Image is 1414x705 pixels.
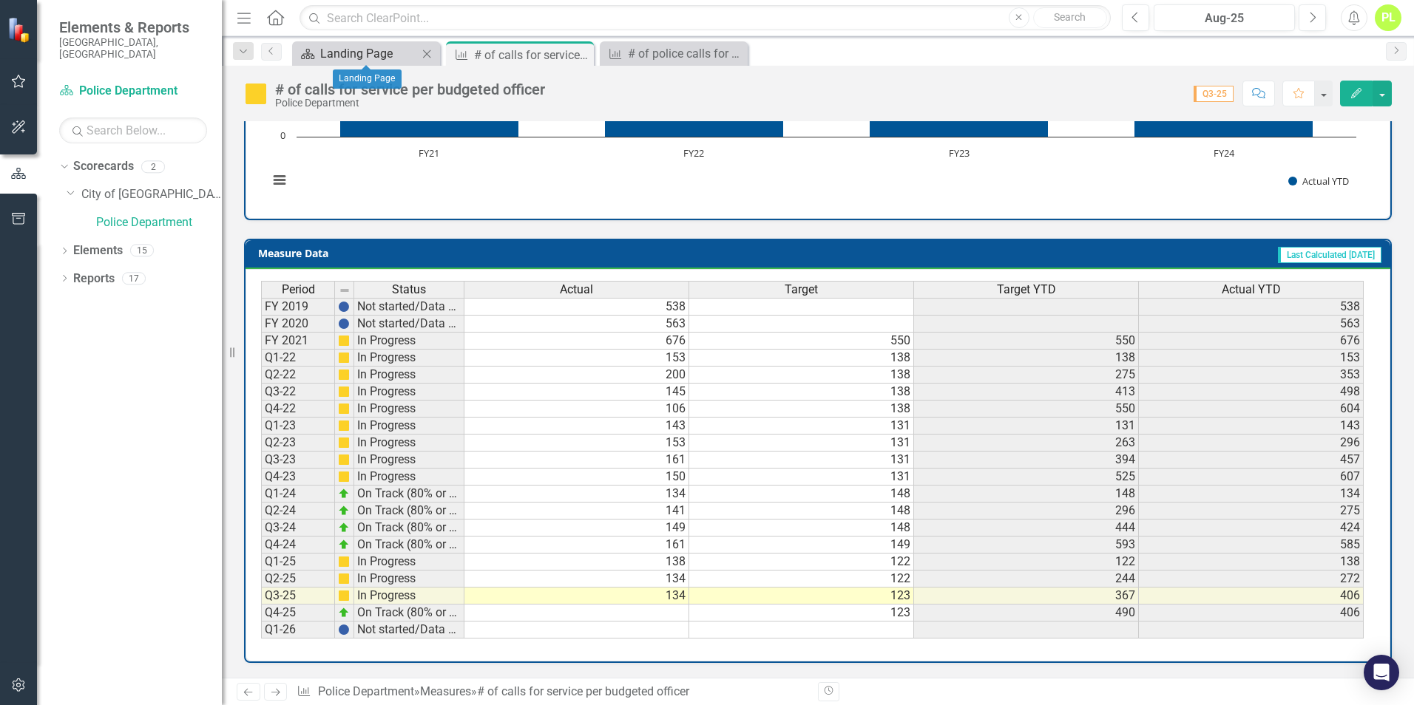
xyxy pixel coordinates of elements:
img: cBAA0RP0Y6D5n+AAAAAElFTkSuQmCC [338,573,350,585]
img: cBAA0RP0Y6D5n+AAAAAElFTkSuQmCC [338,471,350,483]
td: Q1-22 [261,350,335,367]
td: 131 [689,418,914,435]
td: 563 [1139,316,1364,333]
td: 134 [464,587,689,604]
td: 244 [914,571,1139,587]
td: 353 [1139,367,1364,384]
td: In Progress [354,452,464,469]
td: Q1-26 [261,621,335,638]
td: Q3-23 [261,452,335,469]
td: 275 [1139,503,1364,520]
div: Landing Page [333,69,402,89]
td: Q2-25 [261,571,335,587]
img: cBAA0RP0Y6D5n+AAAAAElFTkSuQmCC [338,386,350,398]
td: 538 [464,298,689,316]
td: 525 [914,469,1139,486]
td: 122 [689,554,914,571]
td: 122 [914,554,1139,571]
td: 145 [464,384,689,401]
div: # of calls for service per budgeted officer [275,81,545,98]
td: 676 [464,333,689,350]
td: 272 [1139,571,1364,587]
td: Q4-24 [261,537,335,554]
a: Measures [420,684,471,698]
td: On Track (80% or higher) [354,604,464,621]
td: In Progress [354,418,464,435]
td: Not started/Data not yet available [354,298,464,316]
td: In Progress [354,469,464,486]
td: 150 [464,469,689,486]
text: 0 [280,129,285,142]
a: City of [GEOGRAPHIC_DATA] [81,186,222,203]
div: Police Department [275,98,545,109]
img: zOikAAAAAElFTkSuQmCC [338,505,350,517]
input: Search ClearPoint... [300,5,1111,31]
td: 604 [1139,401,1364,418]
td: 143 [464,418,689,435]
td: Q1-24 [261,486,335,503]
img: zOikAAAAAElFTkSuQmCC [338,522,350,534]
a: # of police calls for service [603,44,744,63]
td: 131 [689,452,914,469]
td: On Track (80% or higher) [354,520,464,537]
td: 153 [1139,350,1364,367]
span: Search [1054,11,1086,23]
div: # of calls for service per budgeted officer [474,46,590,64]
td: 149 [689,537,914,554]
small: [GEOGRAPHIC_DATA], [GEOGRAPHIC_DATA] [59,36,207,61]
a: Reports [73,270,115,287]
td: 200 [464,367,689,384]
td: 131 [689,469,914,486]
button: View chart menu, Chart [269,170,290,191]
div: Aug-25 [1159,10,1290,27]
td: 131 [689,435,914,452]
div: Landing Page [320,44,418,63]
td: Q4-22 [261,401,335,418]
td: FY 2019 [261,298,335,316]
div: # of police calls for service [628,44,744,63]
td: 134 [464,571,689,587]
a: Landing Page [296,44,418,63]
td: In Progress [354,367,464,384]
img: cBAA0RP0Y6D5n+AAAAAElFTkSuQmCC [338,556,350,568]
td: 275 [914,367,1139,384]
img: ClearPoint Strategy [7,17,33,43]
td: In Progress [354,384,464,401]
span: Actual YTD [1222,283,1281,296]
td: 138 [689,350,914,367]
div: 17 [122,272,146,285]
text: FY23 [949,146,970,160]
td: In Progress [354,571,464,587]
span: Status [392,283,426,296]
td: 123 [689,604,914,621]
td: 424 [1139,520,1364,537]
td: Q2-23 [261,435,335,452]
td: On Track (80% or higher) [354,503,464,520]
img: cBAA0RP0Y6D5n+AAAAAElFTkSuQmCC [338,590,350,602]
td: 138 [689,401,914,418]
td: 138 [689,367,914,384]
td: 138 [1139,554,1364,571]
td: 161 [464,452,689,469]
span: Last Calculated [DATE] [1278,247,1381,263]
img: cBAA0RP0Y6D5n+AAAAAElFTkSuQmCC [338,454,350,466]
td: 134 [464,486,689,503]
td: In Progress [354,435,464,452]
td: 550 [689,333,914,350]
span: Period [282,283,315,296]
td: 296 [914,503,1139,520]
img: cBAA0RP0Y6D5n+AAAAAElFTkSuQmCC [338,352,350,364]
td: 444 [914,520,1139,537]
img: zOikAAAAAElFTkSuQmCC [338,607,350,619]
img: In Progress [244,82,268,106]
td: Not started/Data not yet available [354,621,464,638]
td: 498 [1139,384,1364,401]
td: 161 [464,537,689,554]
td: 138 [914,350,1139,367]
button: PL [1375,4,1401,31]
td: 406 [1139,587,1364,604]
text: FY24 [1214,146,1235,160]
div: # of calls for service per budgeted officer [477,684,689,698]
td: 593 [914,537,1139,554]
td: 457 [1139,452,1364,469]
